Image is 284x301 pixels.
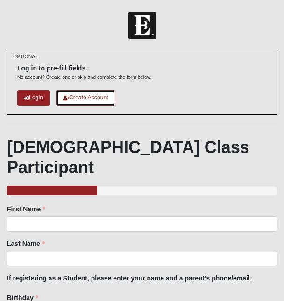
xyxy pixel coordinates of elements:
[7,137,277,177] h1: [DEMOGRAPHIC_DATA] Class Participant
[17,74,152,81] p: No account? Create one or skip and complete the form below.
[13,53,38,60] small: OPTIONAL
[7,274,252,282] b: If registering as a Student, please enter your name and a parent's phone/email.
[17,64,152,72] h6: Log in to pre-fill fields.
[17,90,50,105] a: Login
[56,90,115,105] a: Create Account
[128,12,156,39] img: Church of Eleven22 Logo
[7,239,45,248] label: Last Name
[7,204,45,214] label: First Name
